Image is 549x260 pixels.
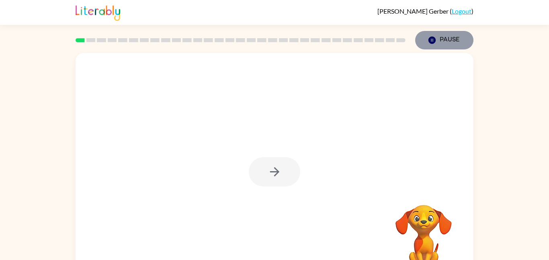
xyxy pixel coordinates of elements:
[377,7,473,15] div: ( )
[452,7,471,15] a: Logout
[76,3,120,21] img: Literably
[415,31,473,49] button: Pause
[377,7,450,15] span: [PERSON_NAME] Gerber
